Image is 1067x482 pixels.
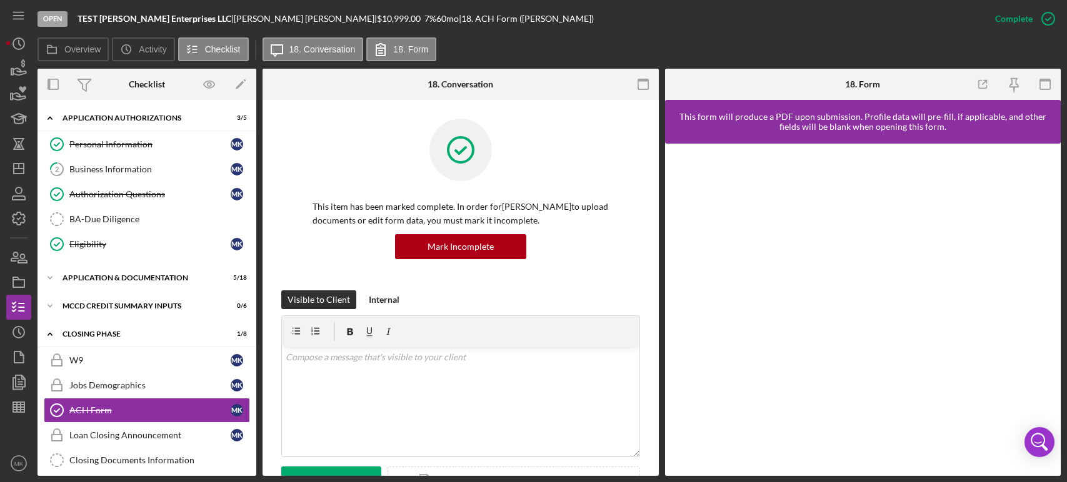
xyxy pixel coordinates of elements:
[234,14,377,24] div: [PERSON_NAME] [PERSON_NAME] |
[139,44,166,54] label: Activity
[38,37,109,61] button: Overview
[281,290,356,309] button: Visible to Client
[69,455,249,465] div: Closing Documents Information
[38,11,68,27] div: Open
[845,79,880,89] div: 18. Form
[44,373,250,398] a: Jobs DemographicsMK
[69,430,231,440] div: Loan Closing Announcement
[231,238,243,250] div: M K
[69,189,231,199] div: Authorization Questions
[44,398,250,423] a: ACH FormMK
[366,37,436,61] button: 18. Form
[231,354,243,366] div: M K
[224,114,247,122] div: 3 / 5
[178,37,249,61] button: Checklist
[69,380,231,390] div: Jobs Demographics
[395,234,526,259] button: Mark Incomplete
[224,302,247,310] div: 0 / 6
[44,232,250,257] a: EligibilityMK
[69,164,231,174] div: Business Information
[231,379,243,391] div: M K
[64,44,101,54] label: Overview
[424,14,436,24] div: 7 %
[1024,427,1054,457] div: Open Intercom Messenger
[78,14,234,24] div: |
[205,44,241,54] label: Checklist
[63,302,216,310] div: MCCD Credit Summary Inputs
[44,348,250,373] a: W9MK
[44,182,250,207] a: Authorization QuestionsMK
[69,214,249,224] div: BA-Due Diligence
[69,139,231,149] div: Personal Information
[44,423,250,448] a: Loan Closing AnnouncementMK
[231,138,243,150] div: M K
[63,330,216,338] div: Closing Phase
[983,6,1061,31] button: Complete
[289,44,356,54] label: 18. Conversation
[369,290,399,309] div: Internal
[129,79,165,89] div: Checklist
[69,239,231,249] div: Eligibility
[231,404,243,416] div: M K
[671,112,1055,132] div: This form will produce a PDF upon submission. Profile data will pre-fill, if applicable, and othe...
[69,355,231,365] div: W9
[63,114,216,122] div: Application Authorizations
[231,188,243,200] div: M K
[263,37,364,61] button: 18. Conversation
[224,330,247,338] div: 1 / 8
[428,234,494,259] div: Mark Incomplete
[288,290,350,309] div: Visible to Client
[14,460,24,467] text: MK
[224,274,247,282] div: 5 / 18
[436,14,459,24] div: 60 mo
[44,157,250,182] a: 2Business InformationMK
[678,156,1050,463] iframe: Lenderfit form
[112,37,174,61] button: Activity
[78,13,231,24] b: TEST [PERSON_NAME] Enterprises LLC
[459,14,594,24] div: | 18. ACH Form ([PERSON_NAME])
[231,429,243,441] div: M K
[393,44,428,54] label: 18. Form
[377,14,424,24] div: $10,999.00
[44,132,250,157] a: Personal InformationMK
[44,207,250,232] a: BA-Due Diligence
[363,290,406,309] button: Internal
[313,200,609,228] p: This item has been marked complete. In order for [PERSON_NAME] to upload documents or edit form d...
[231,163,243,175] div: M K
[69,405,231,415] div: ACH Form
[55,165,59,173] tspan: 2
[44,448,250,473] a: Closing Documents Information
[428,79,493,89] div: 18. Conversation
[995,6,1033,31] div: Complete
[6,451,31,476] button: MK
[63,274,216,282] div: Application & Documentation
